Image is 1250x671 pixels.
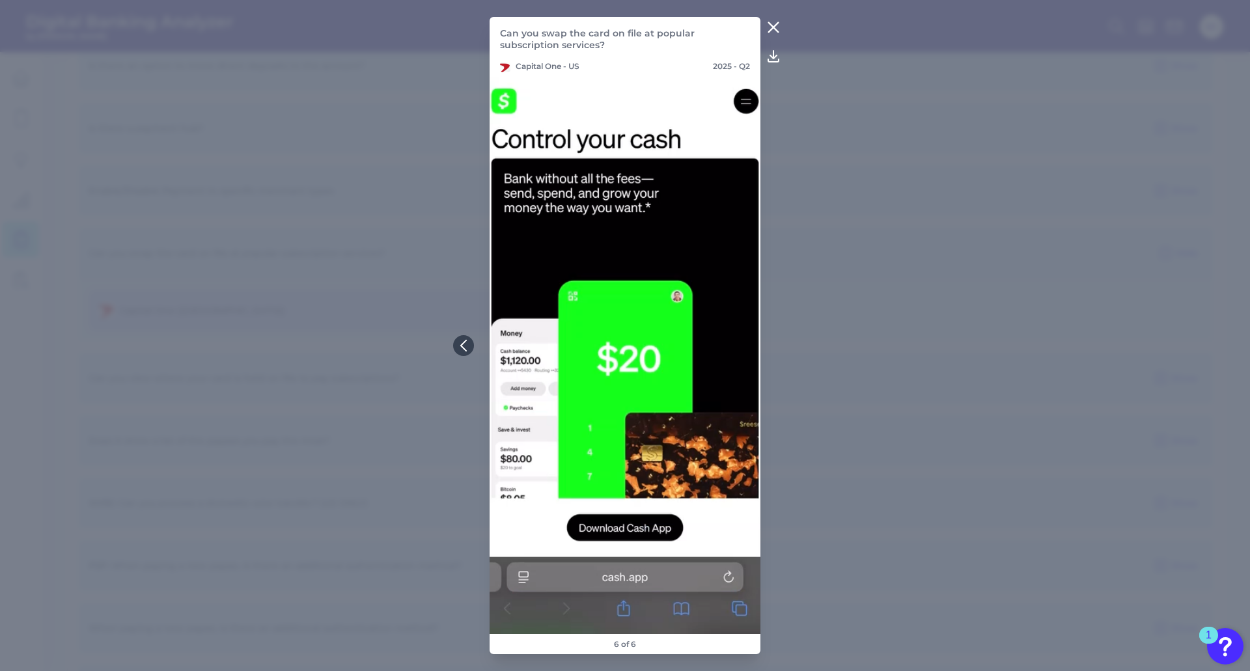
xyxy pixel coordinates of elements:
[1206,635,1212,652] div: 1
[490,77,760,634] img: 125-CapitalOne9-RC-Mobile-Q2-2025-(1).png
[500,62,510,72] img: Capital One
[713,61,750,72] p: 2025 - Q2
[609,634,641,654] footer: 6 of 6
[1207,628,1243,664] button: Open Resource Center, 1 new notification
[500,27,750,51] p: Can you swap the card on file at popular subscription services?
[500,61,579,72] p: Capital One - US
